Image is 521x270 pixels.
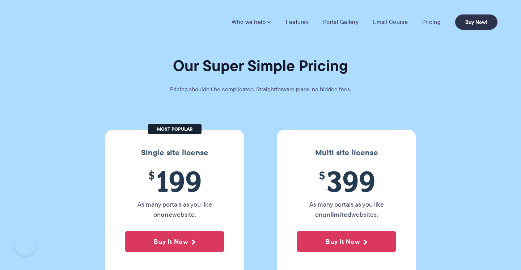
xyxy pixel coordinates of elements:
[125,165,224,198] span: 199
[297,199,396,220] p: As many portals as you like on websites.
[161,210,172,219] strong: one
[373,18,408,26] a: Email Course
[152,84,369,94] p: Pricing shouldn't be complicated. Straightforward plans, no hidden fees.
[232,18,271,26] a: Who we help
[323,18,359,26] a: Portal Gallery
[125,199,224,220] p: As many portals as you like on website.
[14,234,36,256] iframe: Toggle Customer Support
[297,231,396,252] button: Buy It Now
[113,148,237,157] h3: Single site license
[125,231,224,252] button: Buy It Now
[322,210,351,219] strong: unlimited
[286,18,309,26] a: Features
[284,148,408,157] h3: Multi site license
[297,165,396,198] span: 399
[455,14,497,30] a: Buy Now!
[422,18,441,26] a: Pricing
